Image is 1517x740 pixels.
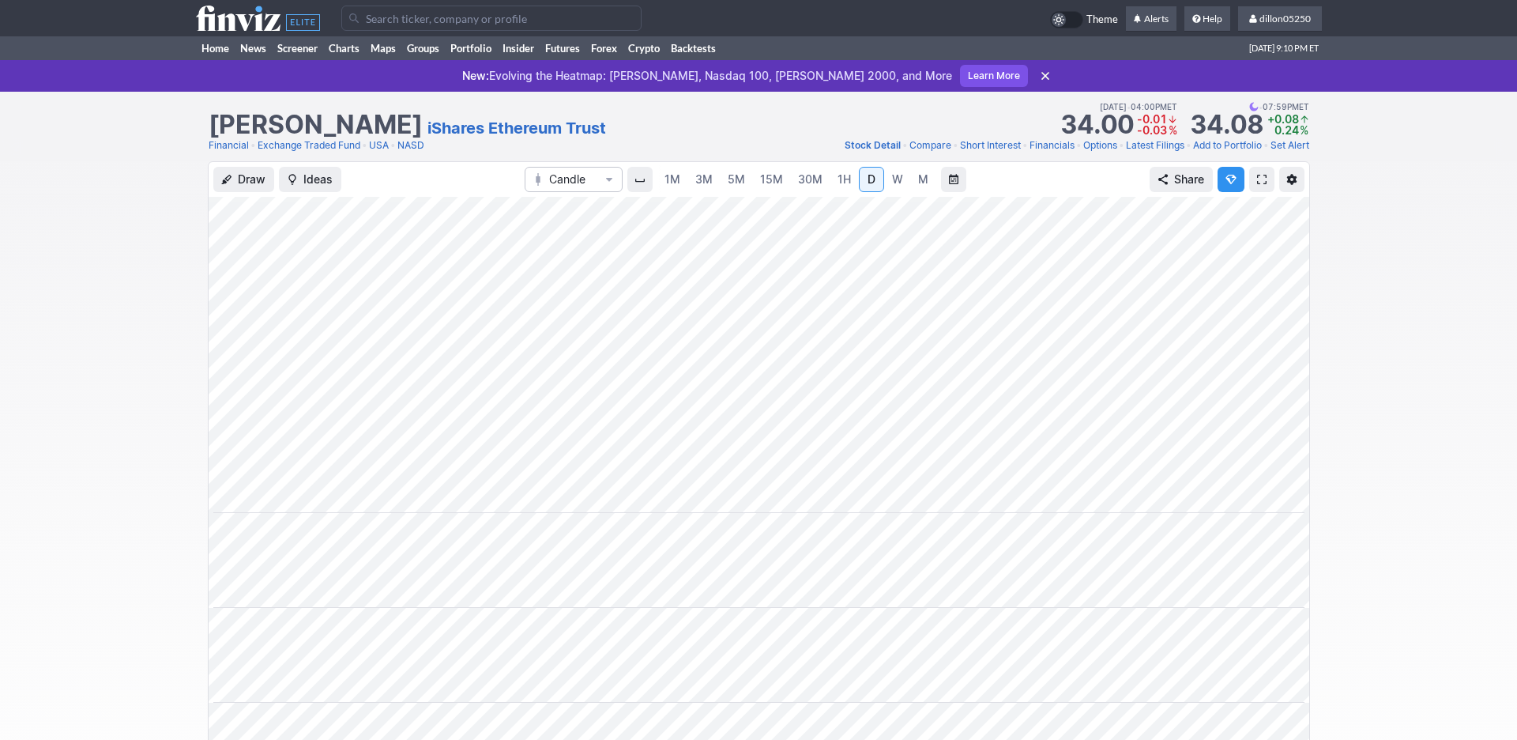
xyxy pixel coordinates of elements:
[845,138,901,153] a: Stock Detail
[235,36,272,60] a: News
[657,167,687,192] a: 1M
[1126,139,1184,151] span: Latest Filings
[902,138,908,153] span: •
[941,167,966,192] button: Range
[859,167,884,192] a: D
[525,167,623,192] button: Chart Type
[1263,138,1269,153] span: •
[1238,6,1322,32] a: dillon05250
[1174,172,1204,187] span: Share
[272,36,323,60] a: Screener
[1300,123,1308,137] span: %
[1259,13,1311,25] span: dillon05250
[1249,167,1274,192] a: Fullscreen
[791,167,830,192] a: 30M
[1193,138,1262,153] a: Add to Portfolio
[1249,36,1319,60] span: [DATE] 9:10 PM ET
[892,172,903,186] span: W
[1119,138,1124,153] span: •
[1249,100,1309,114] span: 07:59PM ET
[238,172,265,187] span: Draw
[665,36,721,60] a: Backtests
[362,138,367,153] span: •
[462,69,489,82] span: New:
[445,36,497,60] a: Portfolio
[1060,112,1134,138] strong: 34.00
[1076,138,1082,153] span: •
[209,112,423,138] h1: [PERSON_NAME]
[1030,138,1075,153] a: Financials
[885,167,910,192] a: W
[721,167,752,192] a: 5M
[918,172,928,186] span: M
[960,138,1021,153] a: Short Interest
[760,172,783,186] span: 15M
[303,172,333,187] span: Ideas
[196,36,235,60] a: Home
[1127,100,1131,114] span: •
[1186,138,1191,153] span: •
[868,172,875,186] span: D
[909,138,951,153] a: Compare
[753,167,790,192] a: 15M
[323,36,365,60] a: Charts
[911,167,936,192] a: M
[838,172,851,186] span: 1H
[213,167,274,192] button: Draw
[369,138,389,153] a: USA
[1267,112,1299,126] span: +0.08
[462,68,952,84] p: Evolving the Heatmap: [PERSON_NAME], Nasdaq 100, [PERSON_NAME] 2000, and More
[830,167,858,192] a: 1H
[664,172,680,186] span: 1M
[497,36,540,60] a: Insider
[585,36,623,60] a: Forex
[798,172,822,186] span: 30M
[1137,123,1167,137] span: -0.03
[1259,100,1263,114] span: •
[540,36,585,60] a: Futures
[627,167,653,192] button: Interval
[401,36,445,60] a: Groups
[209,138,249,153] a: Financial
[1270,138,1309,153] a: Set Alert
[1100,100,1177,114] span: [DATE] 04:00PM ET
[365,36,401,60] a: Maps
[279,167,341,192] button: Ideas
[1050,11,1118,28] a: Theme
[390,138,396,153] span: •
[397,138,424,153] a: NASD
[1150,167,1213,192] button: Share
[341,6,642,31] input: Search
[960,65,1028,87] a: Learn More
[845,139,901,151] span: Stock Detail
[1126,6,1176,32] a: Alerts
[258,138,360,153] a: Exchange Traded Fund
[1137,112,1167,126] span: -0.01
[1022,138,1028,153] span: •
[688,167,720,192] a: 3M
[728,172,745,186] span: 5M
[427,117,606,139] a: iShares Ethereum Trust
[623,36,665,60] a: Crypto
[549,172,598,187] span: Candle
[953,138,958,153] span: •
[1184,6,1230,32] a: Help
[1218,167,1244,192] button: Explore new features
[1169,123,1177,137] span: %
[1083,138,1117,153] a: Options
[1190,112,1263,138] strong: 34.08
[250,138,256,153] span: •
[1086,11,1118,28] span: Theme
[695,172,713,186] span: 3M
[1274,123,1299,137] span: 0.24
[1126,138,1184,153] a: Latest Filings
[1279,167,1304,192] button: Chart Settings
